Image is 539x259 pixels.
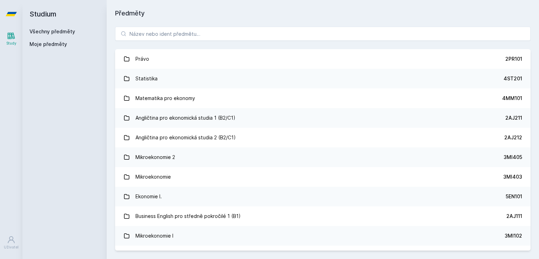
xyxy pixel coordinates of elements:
[115,49,531,69] a: Právo 2PR101
[135,229,173,243] div: Mikroekonomie I
[4,245,19,250] div: Uživatel
[115,88,531,108] a: Matematika pro ekonomy 4MM101
[115,69,531,88] a: Statistika 4ST201
[1,28,21,49] a: Study
[29,28,75,34] a: Všechny předměty
[135,190,162,204] div: Ekonomie I.
[135,72,158,86] div: Statistika
[505,232,522,239] div: 3MI102
[135,150,175,164] div: Mikroekonomie 2
[135,111,235,125] div: Angličtina pro ekonomická studia 1 (B2/C1)
[135,91,195,105] div: Matematika pro ekonomy
[115,147,531,167] a: Mikroekonomie 2 3MI405
[115,8,531,18] h1: Předměty
[115,167,531,187] a: Mikroekonomie 3MI403
[505,55,522,62] div: 2PR101
[504,134,522,141] div: 2AJ212
[29,41,67,48] span: Moje předměty
[115,27,531,41] input: Název nebo ident předmětu…
[115,108,531,128] a: Angličtina pro ekonomická studia 1 (B2/C1) 2AJ211
[505,114,522,121] div: 2AJ211
[1,232,21,253] a: Uživatel
[502,95,522,102] div: 4MM101
[135,52,149,66] div: Právo
[115,226,531,246] a: Mikroekonomie I 3MI102
[506,213,522,220] div: 2AJ111
[135,170,171,184] div: Mikroekonomie
[115,206,531,226] a: Business English pro středně pokročilé 1 (B1) 2AJ111
[506,193,522,200] div: 5EN101
[135,131,236,145] div: Angličtina pro ekonomická studia 2 (B2/C1)
[504,154,522,161] div: 3MI405
[115,187,531,206] a: Ekonomie I. 5EN101
[115,128,531,147] a: Angličtina pro ekonomická studia 2 (B2/C1) 2AJ212
[503,173,522,180] div: 3MI403
[135,209,241,223] div: Business English pro středně pokročilé 1 (B1)
[504,75,522,82] div: 4ST201
[6,41,16,46] div: Study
